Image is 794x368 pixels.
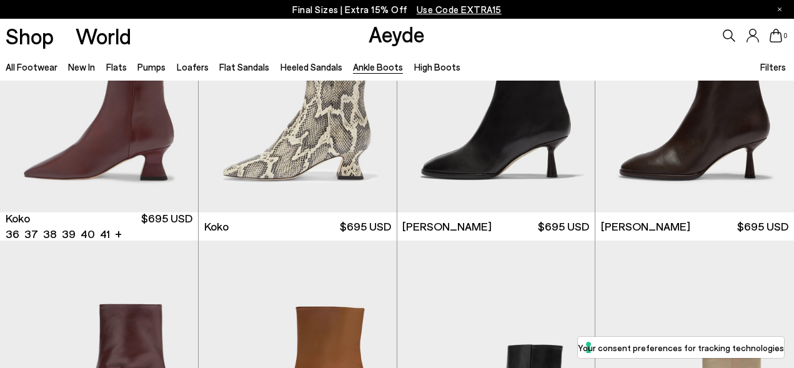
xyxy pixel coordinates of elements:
[595,212,794,241] a: [PERSON_NAME] $695 USD
[43,226,57,242] li: 38
[578,337,784,358] button: Your consent preferences for tracking technologies
[402,219,492,234] span: [PERSON_NAME]
[6,211,30,226] span: Koko
[737,219,788,234] span: $695 USD
[100,226,110,242] li: 41
[280,61,342,72] a: Heeled Sandals
[137,61,166,72] a: Pumps
[106,61,127,72] a: Flats
[369,21,425,47] a: Aeyde
[353,61,403,72] a: Ankle Boots
[417,4,502,15] span: Navigate to /collections/ss25-final-sizes
[770,29,782,42] a: 0
[24,226,38,242] li: 37
[177,61,209,72] a: Loafers
[292,2,502,17] p: Final Sizes | Extra 15% Off
[76,25,131,47] a: World
[199,212,397,241] a: Koko $695 USD
[538,219,589,234] span: $695 USD
[81,226,95,242] li: 40
[340,219,391,234] span: $695 USD
[760,61,786,72] span: Filters
[115,225,122,242] li: +
[6,25,54,47] a: Shop
[414,61,460,72] a: High Boots
[204,219,229,234] span: Koko
[141,211,192,242] span: $695 USD
[397,212,595,241] a: [PERSON_NAME] $695 USD
[578,341,784,354] label: Your consent preferences for tracking technologies
[601,219,690,234] span: [PERSON_NAME]
[6,226,19,242] li: 36
[68,61,95,72] a: New In
[782,32,788,39] span: 0
[219,61,269,72] a: Flat Sandals
[6,226,106,242] ul: variant
[6,61,57,72] a: All Footwear
[62,226,76,242] li: 39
